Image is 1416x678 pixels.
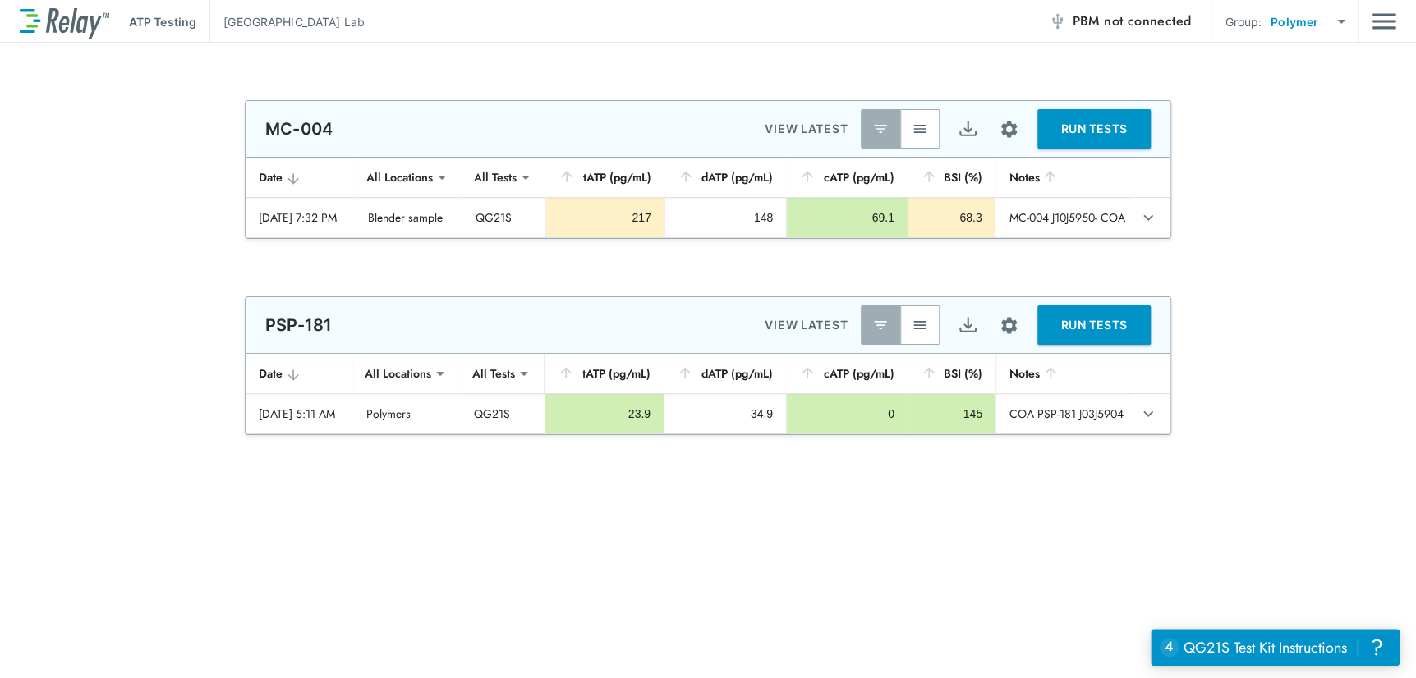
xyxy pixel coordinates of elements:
[1151,629,1400,666] iframe: Resource center
[958,119,978,140] img: Export Icon
[921,167,982,187] div: BSI (%)
[987,304,1031,347] button: Site setup
[355,198,462,237] td: Blender sample
[1049,13,1065,30] img: Offline Icon
[765,315,848,335] p: VIEW LATEST
[1037,109,1151,149] button: RUN TESTS
[1134,400,1162,428] button: expand row
[223,13,365,30] p: [GEOGRAPHIC_DATA] Lab
[246,354,353,394] th: Date
[999,119,1019,140] img: Settings Icon
[259,405,340,422] div: [DATE] 5:11 AM
[678,209,774,226] div: 148
[799,364,894,383] div: cATP (pg/mL)
[922,209,982,226] div: 68.3
[987,108,1031,151] button: Site setup
[999,315,1019,336] img: Settings Icon
[353,394,461,433] td: Polymers
[265,315,332,335] p: PSP-181
[958,315,978,336] img: Export Icon
[246,158,1170,238] table: sticky table
[995,394,1133,433] td: COA PSP-181 J03J5904
[1009,364,1119,383] div: Notes
[995,198,1132,237] td: MC-004 J10J5950- COA
[353,357,443,390] div: All Locations
[246,354,1170,434] table: sticky table
[246,158,355,198] th: Date
[1042,5,1198,38] button: PBM not connected
[765,119,848,139] p: VIEW LATEST
[1072,10,1191,33] span: PBM
[948,305,987,345] button: Export
[559,405,651,422] div: 23.9
[872,121,889,137] img: Latest
[355,161,444,194] div: All Locations
[922,405,982,422] div: 145
[912,317,928,333] img: View All
[461,357,526,390] div: All Tests
[800,209,894,226] div: 69.1
[1225,13,1262,30] p: Group:
[559,167,651,187] div: tATP (pg/mL)
[1037,305,1151,345] button: RUN TESTS
[1104,11,1191,30] span: not connected
[558,364,651,383] div: tATP (pg/mL)
[678,405,773,422] div: 34.9
[461,394,545,433] td: QG21S
[678,167,774,187] div: dATP (pg/mL)
[462,198,546,237] td: QG21S
[462,161,528,194] div: All Tests
[20,4,109,39] img: LuminUltra Relay
[799,167,894,187] div: cATP (pg/mL)
[1372,6,1396,37] button: Main menu
[1009,167,1119,187] div: Notes
[800,405,894,422] div: 0
[129,13,196,30] p: ATP Testing
[265,119,333,139] p: MC-004
[677,364,773,383] div: dATP (pg/mL)
[1372,6,1396,37] img: Drawer Icon
[912,121,928,137] img: View All
[921,364,982,383] div: BSI (%)
[948,109,987,149] button: Export
[1134,204,1162,231] button: expand row
[559,209,651,226] div: 217
[259,209,342,226] div: [DATE] 7:32 PM
[872,317,889,333] img: Latest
